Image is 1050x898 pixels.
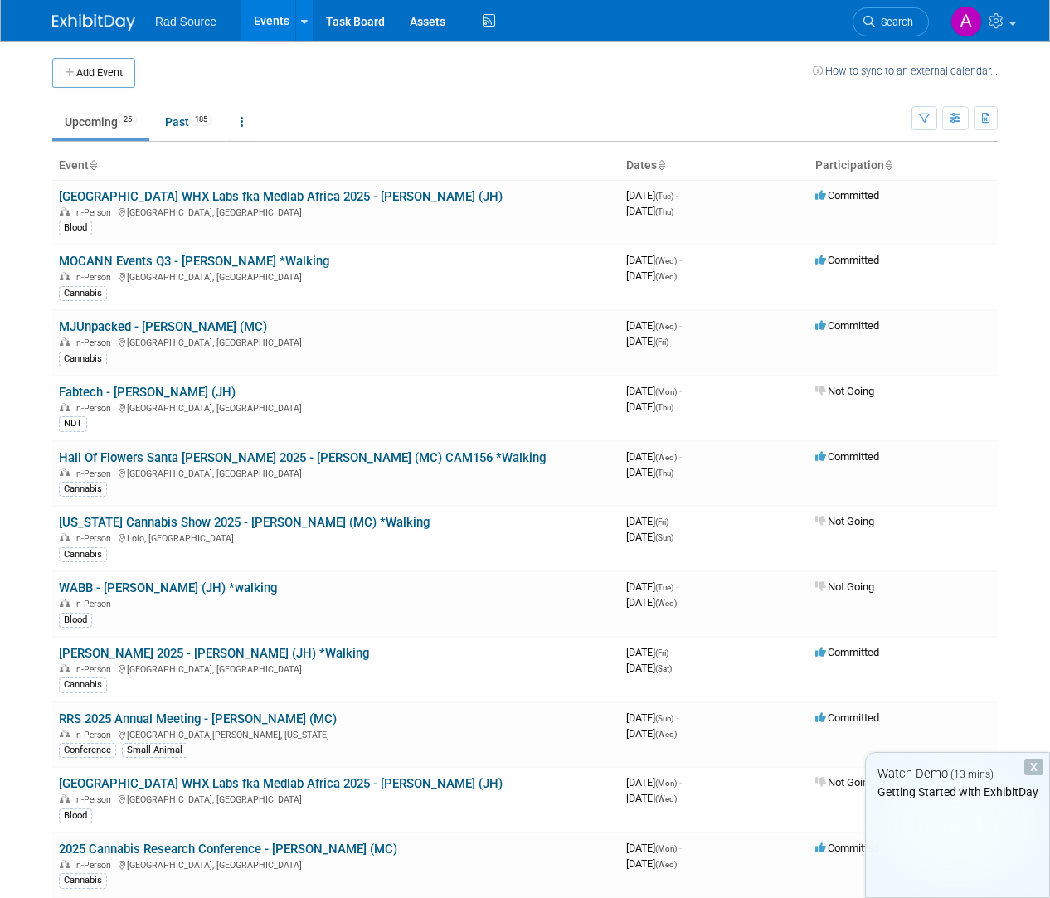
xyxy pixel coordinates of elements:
span: Committed [815,319,879,332]
span: - [679,450,682,463]
span: In-Person [74,533,116,544]
div: Cannabis [59,547,107,562]
span: [DATE] [626,531,673,543]
div: [GEOGRAPHIC_DATA], [GEOGRAPHIC_DATA] [59,857,613,871]
span: (13 mins) [950,769,994,780]
div: Lolo, [GEOGRAPHIC_DATA] [59,531,613,544]
div: [GEOGRAPHIC_DATA], [GEOGRAPHIC_DATA] [59,466,613,479]
a: [GEOGRAPHIC_DATA] WHX Labs fka Medlab Africa 2025 - [PERSON_NAME] (JH) [59,776,503,791]
a: Upcoming25 [52,106,149,138]
span: [DATE] [626,596,677,609]
img: In-Person Event [60,794,70,803]
span: Not Going [815,580,874,593]
span: (Wed) [655,453,677,462]
div: [GEOGRAPHIC_DATA], [GEOGRAPHIC_DATA] [59,205,613,218]
div: NDT [59,416,87,431]
img: In-Person Event [60,468,70,477]
div: [GEOGRAPHIC_DATA], [GEOGRAPHIC_DATA] [59,662,613,675]
th: Dates [620,152,809,180]
span: - [671,646,673,658]
span: (Wed) [655,322,677,331]
span: [DATE] [626,646,673,658]
span: Committed [815,450,879,463]
span: [DATE] [626,450,682,463]
span: [DATE] [626,580,678,593]
a: Sort by Participation Type [884,158,892,172]
a: [GEOGRAPHIC_DATA] WHX Labs fka Medlab Africa 2025 - [PERSON_NAME] (JH) [59,189,503,204]
span: Search [875,16,913,28]
span: [DATE] [626,842,682,854]
span: (Mon) [655,844,677,853]
span: - [679,776,682,789]
span: (Fri) [655,517,668,527]
div: Cannabis [59,482,107,497]
div: Cannabis [59,286,107,301]
button: Add Event [52,58,135,88]
span: (Wed) [655,730,677,739]
span: [DATE] [626,662,672,674]
img: In-Person Event [60,533,70,541]
span: [DATE] [626,711,678,724]
span: (Tue) [655,583,673,592]
span: Not Going [815,515,874,527]
span: - [679,319,682,332]
a: MOCANN Events Q3 - [PERSON_NAME] *Walking [59,254,329,269]
div: Cannabis [59,873,107,888]
div: Blood [59,613,92,628]
span: - [676,711,678,724]
span: (Sat) [655,664,672,673]
div: [GEOGRAPHIC_DATA], [GEOGRAPHIC_DATA] [59,792,613,805]
img: Armando Arellano [950,6,982,37]
div: Cannabis [59,677,107,692]
a: Past185 [153,106,225,138]
span: [DATE] [626,727,677,740]
span: Committed [815,189,879,201]
img: In-Person Event [60,599,70,607]
div: Dismiss [1024,759,1043,775]
span: Rad Source [155,15,216,28]
th: Event [52,152,620,180]
a: WABB - [PERSON_NAME] (JH) *walking [59,580,277,595]
a: How to sync to an external calendar... [813,65,998,77]
span: [DATE] [626,189,678,201]
a: Hall Of Flowers Santa [PERSON_NAME] 2025 - [PERSON_NAME] (MC) CAM156 *Walking [59,450,546,465]
img: In-Person Event [60,403,70,411]
span: [DATE] [626,792,677,804]
span: In-Person [74,468,116,479]
span: (Fri) [655,337,668,347]
span: [DATE] [626,335,668,347]
span: (Fri) [655,648,668,658]
a: 2025 Cannabis Research Conference - [PERSON_NAME] (MC) [59,842,397,857]
span: - [679,385,682,397]
span: In-Person [74,337,116,348]
a: Fabtech - [PERSON_NAME] (JH) [59,385,236,400]
img: In-Person Event [60,860,70,868]
span: (Wed) [655,860,677,869]
span: [DATE] [626,205,673,217]
span: (Sun) [655,533,673,542]
span: (Wed) [655,599,677,608]
span: - [679,254,682,266]
div: [GEOGRAPHIC_DATA], [GEOGRAPHIC_DATA] [59,400,613,414]
span: - [671,515,673,527]
span: [DATE] [626,269,677,282]
div: Blood [59,808,92,823]
span: - [676,189,678,201]
span: (Sun) [655,714,673,723]
span: In-Person [74,403,116,414]
div: Getting Started with ExhibitDay [866,784,1049,800]
a: RRS 2025 Annual Meeting - [PERSON_NAME] (MC) [59,711,337,726]
span: In-Person [74,730,116,740]
span: (Thu) [655,207,673,216]
span: 25 [119,114,137,126]
span: 185 [190,114,212,126]
span: Not Going [815,776,874,789]
a: MJUnpacked - [PERSON_NAME] (MC) [59,319,267,334]
img: In-Person Event [60,337,70,346]
img: In-Person Event [60,664,70,672]
span: (Mon) [655,779,677,788]
a: Search [853,7,929,36]
div: Cannabis [59,352,107,366]
span: (Thu) [655,403,673,412]
span: (Tue) [655,192,673,201]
